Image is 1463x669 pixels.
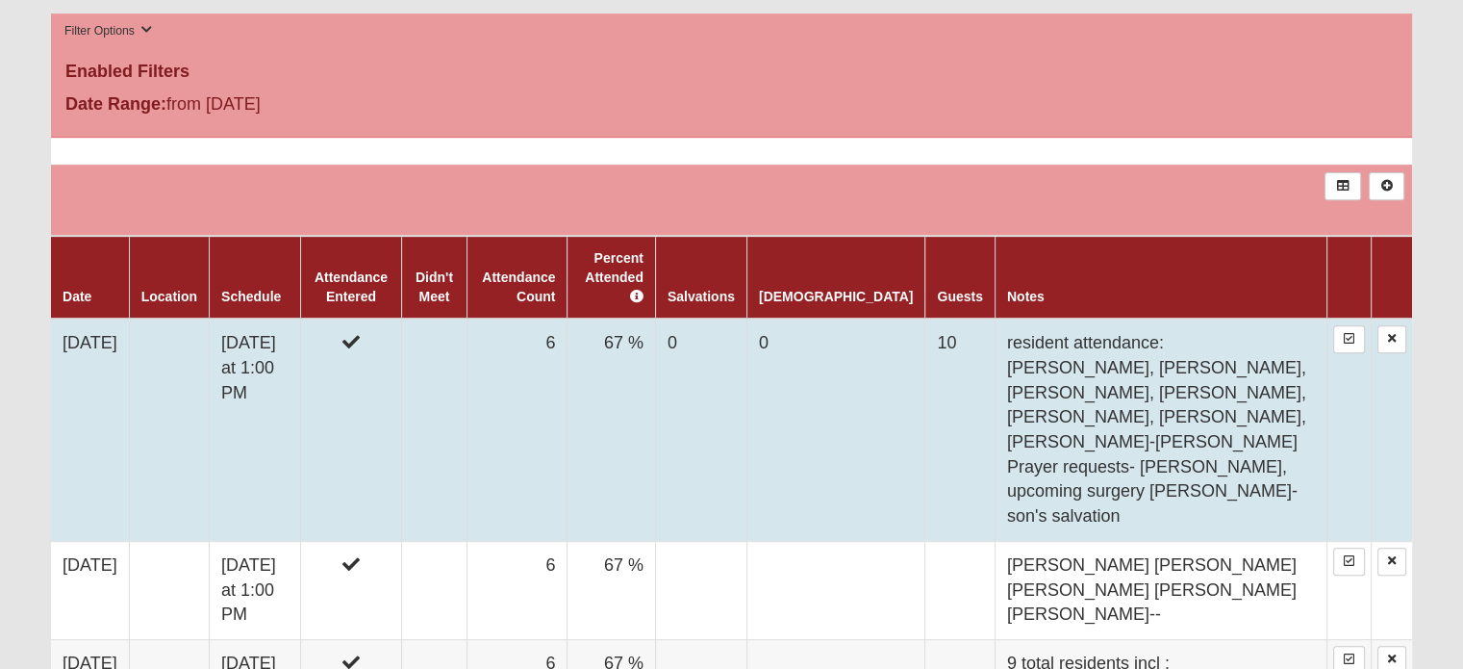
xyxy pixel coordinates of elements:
td: 67 % [568,541,655,639]
td: [DATE] [51,319,129,541]
td: 10 [925,319,995,541]
td: 0 [655,319,746,541]
a: Delete [1377,325,1406,353]
a: Enter Attendance [1333,325,1365,353]
td: [PERSON_NAME] [PERSON_NAME] [PERSON_NAME] [PERSON_NAME] [PERSON_NAME]-- [995,541,1326,639]
th: Salvations [655,236,746,319]
a: Notes [1007,289,1045,304]
a: Export to Excel [1324,172,1360,200]
td: [DATE] at 1:00 PM [210,319,300,541]
a: Date [63,289,91,304]
a: Alt+N [1369,172,1404,200]
a: Enter Attendance [1333,548,1365,576]
a: Attendance Count [482,270,555,304]
h4: Enabled Filters [65,62,1398,83]
td: 0 [746,319,924,541]
label: Date Range: [65,91,166,117]
td: [DATE] [51,541,129,639]
a: Attendance Entered [315,270,388,304]
a: Delete [1377,548,1406,576]
a: Percent Attended [585,250,643,304]
td: [DATE] at 1:00 PM [210,541,300,639]
td: 67 % [568,319,655,541]
a: Location [141,289,197,304]
a: Schedule [221,289,281,304]
div: from [DATE] [51,91,505,122]
th: Guests [925,236,995,319]
button: Filter Options [59,21,158,41]
td: resident attendance: [PERSON_NAME], [PERSON_NAME], [PERSON_NAME], [PERSON_NAME], [PERSON_NAME], [... [995,319,1326,541]
td: 6 [467,319,568,541]
td: 6 [467,541,568,639]
a: Didn't Meet [416,270,453,304]
th: [DEMOGRAPHIC_DATA] [746,236,924,319]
